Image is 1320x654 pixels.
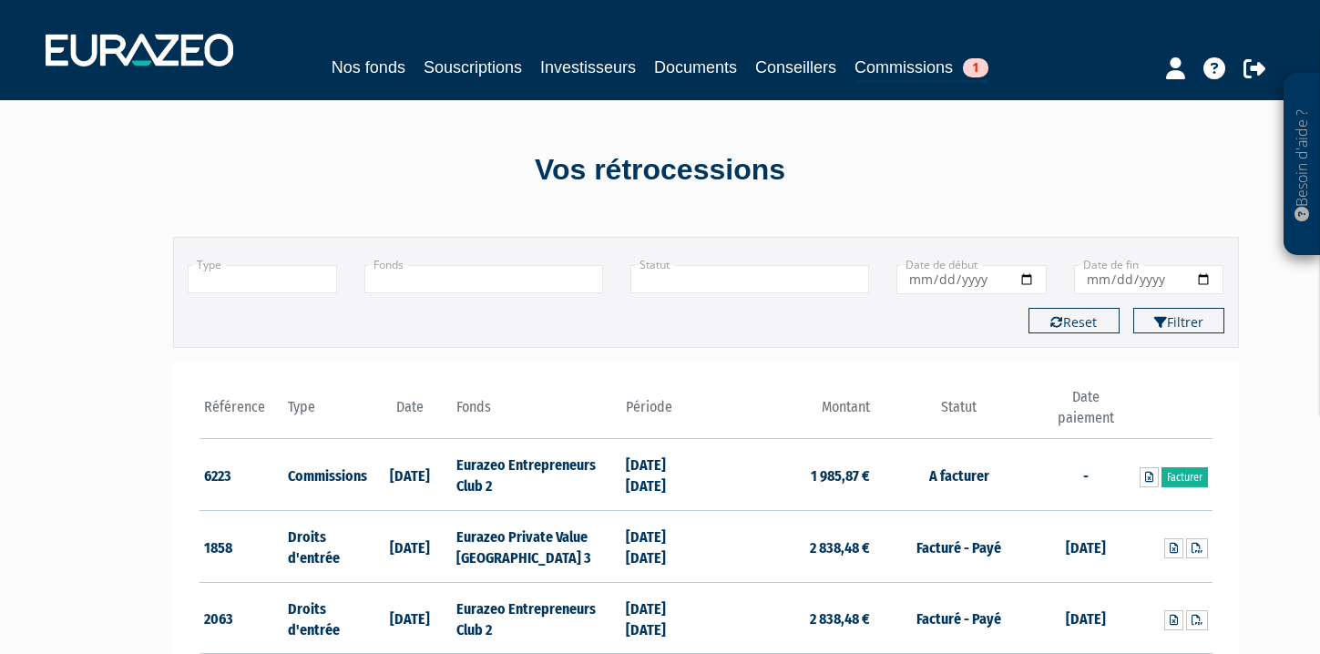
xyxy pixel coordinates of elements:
button: Filtrer [1133,308,1224,333]
th: Date [368,387,453,439]
a: Documents [654,55,737,80]
th: Fonds [452,387,620,439]
td: [DATE] [DATE] [621,582,706,654]
p: Besoin d'aide ? [1292,83,1313,247]
th: Type [283,387,368,439]
a: Facturer [1161,467,1208,487]
td: Facturé - Payé [875,511,1043,583]
a: Nos fonds [332,55,405,80]
td: - [1043,439,1128,511]
button: Reset [1028,308,1120,333]
td: Droits d'entrée [283,582,368,654]
span: 1 [963,58,988,77]
td: 2063 [200,582,284,654]
td: Droits d'entrée [283,511,368,583]
th: Période [621,387,706,439]
td: Eurazeo Entrepreneurs Club 2 [452,582,620,654]
td: [DATE] [1043,582,1128,654]
a: Conseillers [755,55,836,80]
th: Statut [875,387,1043,439]
th: Date paiement [1043,387,1128,439]
td: 2 838,48 € [706,582,875,654]
td: 1858 [200,511,284,583]
a: Commissions1 [854,55,988,83]
td: [DATE] [368,439,453,511]
td: 1 985,87 € [706,439,875,511]
td: [DATE] [368,511,453,583]
img: 1732889491-logotype_eurazeo_blanc_rvb.png [46,34,233,66]
a: Investisseurs [540,55,636,80]
td: Eurazeo Private Value [GEOGRAPHIC_DATA] 3 [452,511,620,583]
td: 6223 [200,439,284,511]
td: [DATE] [368,582,453,654]
div: Vos rétrocessions [141,149,1180,191]
td: Commissions [283,439,368,511]
td: [DATE] [DATE] [621,511,706,583]
td: A facturer [875,439,1043,511]
td: Facturé - Payé [875,582,1043,654]
th: Montant [706,387,875,439]
td: 2 838,48 € [706,511,875,583]
td: [DATE] [1043,511,1128,583]
a: Souscriptions [424,55,522,80]
td: Eurazeo Entrepreneurs Club 2 [452,439,620,511]
td: [DATE] [DATE] [621,439,706,511]
th: Référence [200,387,284,439]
